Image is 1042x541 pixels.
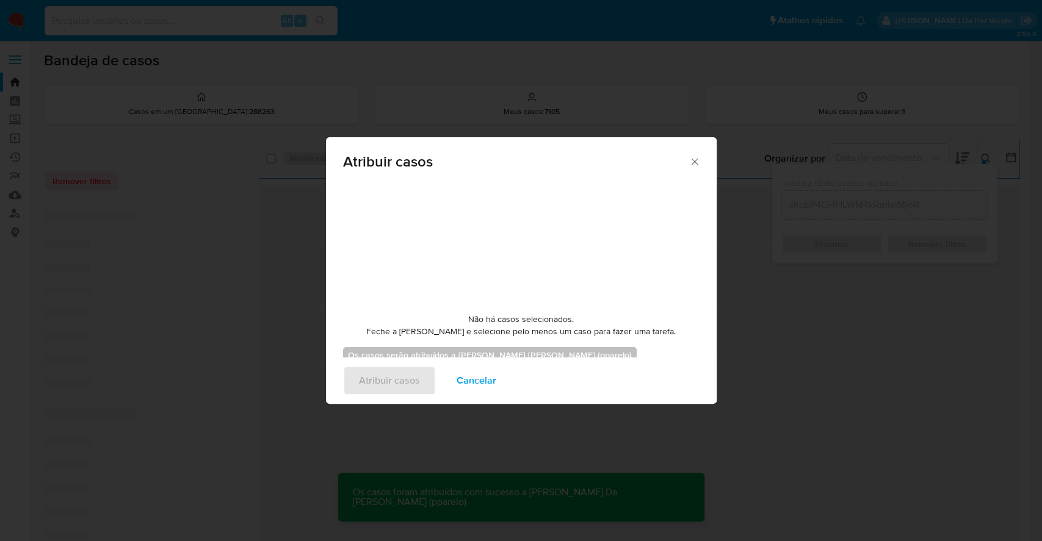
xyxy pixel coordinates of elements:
[468,313,574,326] span: Não há casos selecionados.
[366,326,676,338] span: Feche a [PERSON_NAME] e selecione pelo menos um caso para fazer uma tarefa.
[430,182,613,304] img: yH5BAEAAAAALAAAAAABAAEAAAIBRAA7
[689,156,700,167] button: Fechar a janela
[343,154,689,169] span: Atribuir casos
[441,366,512,395] button: Cancelar
[326,137,717,404] div: assign-modal
[348,349,632,361] b: Os casos serão atribuídos a [PERSON_NAME] [PERSON_NAME] (pparelo)
[457,367,496,394] span: Cancelar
